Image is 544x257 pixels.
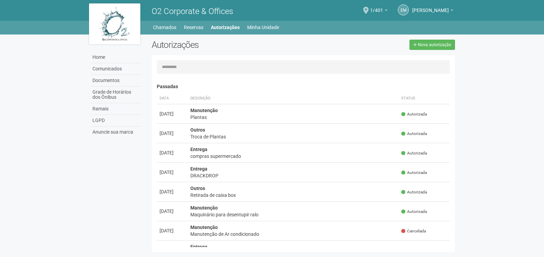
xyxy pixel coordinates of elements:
span: 1/401 [370,1,383,13]
div: [DATE] [160,169,185,176]
span: Autorizada [401,111,427,117]
div: compras supermercado [190,153,396,160]
th: Data [157,93,188,104]
a: Ramais [91,103,141,115]
a: Autorizações [211,23,240,32]
div: Plantas [190,114,396,121]
div: [DATE] [160,247,185,254]
h2: Autorizações [152,40,298,50]
a: Comunicados [91,63,141,75]
a: Anuncie sua marca [91,126,141,138]
a: [PERSON_NAME] [412,9,453,14]
strong: Manutenção [190,205,218,211]
strong: Outros [190,186,205,191]
a: Reservas [184,23,203,32]
span: Eloisa Mazoni Guntzel [412,1,449,13]
span: Autorizada [401,131,427,137]
strong: Entrega [190,147,207,152]
strong: Manutenção [190,225,218,230]
th: Descrição [188,93,399,104]
a: EM [398,4,409,15]
a: LGPD [91,115,141,126]
strong: Entrega [190,244,207,249]
a: Home [91,52,141,63]
th: Status [398,93,450,104]
div: Retirada de caixa box [190,192,396,199]
div: [DATE] [160,130,185,137]
strong: Entrega [190,166,207,172]
a: Minha Unidade [247,23,279,32]
span: Nova autorização [418,42,451,47]
a: Chamados [153,23,176,32]
div: [DATE] [160,227,185,234]
div: Manutenção de Ar condicionado [190,231,396,238]
strong: Outros [190,127,205,133]
span: Autorizada [401,189,427,195]
span: Autorizada [401,150,427,156]
div: [DATE] [160,208,185,215]
span: O2 Corporate & Offices [152,6,233,16]
div: [DATE] [160,188,185,195]
a: 1/401 [370,9,388,14]
img: logo.jpg [89,3,140,44]
a: Documentos [91,75,141,86]
span: Autorizada [401,209,427,215]
div: DRACKDROP [190,172,396,179]
strong: Manutenção [190,108,218,113]
a: Nova autorização [409,40,455,50]
span: Autorizada [401,170,427,176]
div: Troca de Plantas [190,133,396,140]
a: Grade de Horários dos Ônibus [91,86,141,103]
span: Cancelada [401,228,426,234]
div: [DATE] [160,149,185,156]
div: [DATE] [160,110,185,117]
h4: Passadas [157,84,450,89]
div: Maquinário para desentupir ralo [190,211,396,218]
